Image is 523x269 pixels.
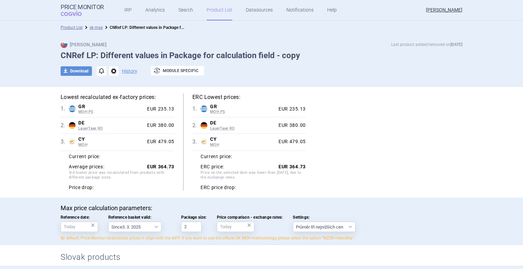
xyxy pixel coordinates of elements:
[391,41,462,48] p: Last product added/removed on
[201,122,207,129] img: Germany
[217,215,283,220] span: Price comparison - exchange rates:
[192,121,201,130] span: 2 .
[69,122,76,129] img: Germany
[201,164,224,170] strong: ERC price:
[103,24,185,31] li: CNRef LP: Different values in Package for calculation field - copy
[210,104,276,110] span: GR
[276,122,306,129] div: EUR 380.00
[61,4,104,17] a: Price MonitorCOGVIO
[181,222,202,232] input: Package size:
[83,24,103,31] li: sk max
[61,121,69,130] span: 2 .
[69,170,174,181] span: 3rd lowest price was recalculated from products with different package sizes.
[147,164,174,169] strong: EUR 364.73
[450,42,462,47] strong: [DATE]
[210,142,276,147] span: MOH
[61,235,462,241] p: By default, Price Monitor recalculates prices in align with the AIFP. If you want to use the offi...
[151,66,204,75] button: Module specific
[210,136,276,142] span: CY
[192,138,201,146] span: 3 .
[61,51,462,61] h1: CNRef LP: Different values in Package for calculation field - copy
[181,215,207,220] span: Package size:
[144,139,174,145] div: EUR 479.05
[201,170,306,181] span: Price on the selected date was lower than [DATE], due to the exchange rates.
[61,204,462,212] p: Max price calculation parameters:
[69,185,94,191] strong: Price drop:
[78,126,144,131] span: LauerTaxe RO
[61,94,174,101] h5: Lowest recalculated ex-factory prices:
[108,215,171,220] span: Reference basket valid:
[247,221,251,229] div: ×
[78,110,144,114] span: MOH PS
[61,25,83,30] a: Product List
[61,41,67,48] img: SK
[217,222,254,232] input: Price comparison - exchange rates:×
[279,164,306,169] strong: EUR 364.73
[61,215,98,220] span: Reference date:
[78,104,144,110] span: GR
[192,94,306,101] h5: ERC Lowest prices:
[90,25,103,30] a: sk max
[201,138,207,145] img: Cyprus
[108,222,161,232] select: Reference basket valid:
[61,4,104,11] strong: Price Monitor
[276,139,306,145] div: EUR 479.05
[78,142,144,147] span: MOH
[69,154,100,159] strong: Current price:
[293,222,355,232] select: Settings:
[210,126,276,131] span: LauerTaxe RO
[201,105,207,112] img: Greece
[122,69,137,73] button: History
[110,24,227,30] strong: CNRef LP: Different values in Package for calculation field - copy
[61,24,83,31] li: Product List
[210,120,276,126] span: DE
[192,105,201,113] span: 1 .
[61,11,91,16] span: COGVIO
[144,106,174,112] div: EUR 235.13
[78,136,144,142] span: CY
[61,105,69,113] span: 1 .
[69,105,76,112] img: Greece
[210,110,276,114] span: MOH PS
[61,42,107,47] strong: [PERSON_NAME]
[61,252,462,263] h2: Slovak products
[69,164,105,170] strong: Average prices:
[61,66,92,76] button: Download
[201,185,236,191] strong: ERC price drop:
[144,122,174,129] div: EUR 380.00
[61,222,98,232] input: Reference date:×
[293,215,355,220] span: Settings:
[69,138,76,145] img: Cyprus
[276,106,306,112] div: EUR 235.13
[78,120,144,126] span: DE
[91,221,95,229] div: ×
[61,138,69,146] span: 3 .
[201,154,232,159] strong: Current price:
